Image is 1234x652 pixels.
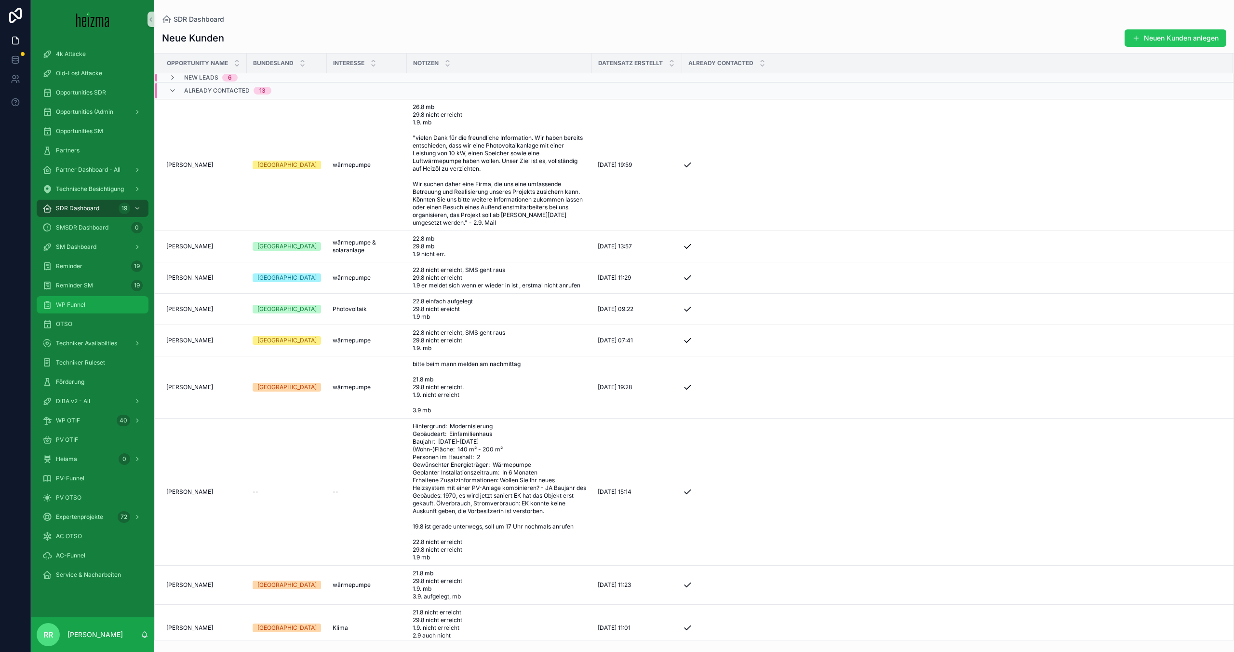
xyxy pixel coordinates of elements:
[253,273,321,282] a: [GEOGRAPHIC_DATA]
[166,488,213,496] span: [PERSON_NAME]
[333,581,371,589] span: wärmepumpe
[37,258,148,275] a: Reminder19
[56,378,84,386] span: Förderung
[257,336,317,345] div: [GEOGRAPHIC_DATA]
[1125,29,1226,47] button: Neuen Kunden anlegen
[56,340,117,347] span: Techniker Availabilties
[598,581,631,589] span: [DATE] 11:23
[37,393,148,410] a: DiBA v2 - All
[413,103,586,227] span: 26.8 mb 29.8 nicht erreicht 1.9. mb "vielen Dank für die freundliche Information. Wir haben berei...
[333,305,367,313] span: Photovoltaik
[56,50,86,58] span: 4k Attacke
[37,470,148,487] a: PV-Funnel
[37,65,148,82] a: Old-Lost Attacke
[56,185,124,193] span: Technische Besichtigung
[56,243,96,251] span: SM Dashboard
[598,383,676,391] a: [DATE] 19:28
[166,305,213,313] span: [PERSON_NAME]
[56,301,85,309] span: WP Funnel
[413,422,586,561] a: Hintergrund: Modernisierung Gebäudeart: Einfamilienhaus Baujahr: [DATE]-[DATE] (Wohn-)Fläche: 140...
[162,31,224,45] h1: Neue Kunden
[43,629,53,640] span: RR
[598,624,676,632] a: [DATE] 11:01
[56,494,81,502] span: PV OTSO
[131,260,143,272] div: 19
[413,298,586,321] a: 22.8 einfach aufgelegt 29.8 nicht ereicht 1.9 mb
[56,397,90,405] span: DiBA v2 - All
[37,508,148,526] a: Expertenprojekte72
[166,305,241,313] a: [PERSON_NAME]
[598,624,630,632] span: [DATE] 11:01
[253,161,321,169] a: [GEOGRAPHIC_DATA]
[598,488,676,496] a: [DATE] 15:14
[184,87,250,95] span: Already Contacted
[56,224,108,231] span: SMSDR Dashboard
[598,243,632,250] span: [DATE] 13:57
[37,431,148,448] a: PV OTIF
[333,383,371,391] span: wärmepumpe
[259,87,266,95] div: 13
[598,488,631,496] span: [DATE] 15:14
[56,513,103,521] span: Expertenprojekte
[413,59,439,67] span: Notizen
[333,59,364,67] span: Interesse
[37,450,148,468] a: Heiama0
[333,305,401,313] a: Photovoltaik
[166,161,241,169] a: [PERSON_NAME]
[37,335,148,352] a: Techniker Availabilties
[56,571,121,579] span: Service & Nacharbeiten
[56,455,77,463] span: Heiama
[56,552,85,559] span: AC-Funnel
[333,488,401,496] a: --
[37,412,148,429] a: WP OTIF40
[37,277,148,294] a: Reminder SM19
[37,122,148,140] a: Opportunities SM
[37,142,148,159] a: Partners
[257,383,317,392] div: [GEOGRAPHIC_DATA]
[166,337,241,344] a: [PERSON_NAME]
[598,305,633,313] span: [DATE] 09:22
[257,624,317,632] div: [GEOGRAPHIC_DATA]
[333,274,401,282] a: wärmepumpe
[253,624,321,632] a: [GEOGRAPHIC_DATA]
[413,329,586,352] a: 22.8 nicht erreicht, SMS geht raus 29.8 nicht erreicht 1.9. mb
[56,147,80,154] span: Partners
[37,528,148,545] a: AC OTSO
[413,235,586,258] a: 22.8 mb 29.8 mb 1.9 nicht err.
[166,383,241,391] a: [PERSON_NAME]
[413,570,554,600] span: 21.8 mb 29.8 nicht erreicht 1.9. mb 3.9. aufgelegt, mb
[56,320,72,328] span: OTSO
[166,624,241,632] a: [PERSON_NAME]
[56,532,82,540] span: AC OTSO
[413,360,586,414] a: bitte beim mann melden am nachmittag 21.8 mb 29.8 nicht erreicht. 1.9. nicht erreicht 3.9 mb
[37,180,148,198] a: Technische Besichtigung
[37,315,148,333] a: OTSO
[37,200,148,217] a: SDR Dashboard19
[131,222,143,233] div: 0
[37,219,148,236] a: SMSDR Dashboard0
[253,59,294,67] span: Bundesland
[413,329,577,352] span: 22.8 nicht erreicht, SMS geht raus 29.8 nicht erreicht 1.9. mb
[31,39,154,617] div: scrollable content
[253,581,321,589] a: [GEOGRAPHIC_DATA]
[253,242,321,251] a: [GEOGRAPHIC_DATA]
[166,383,213,391] span: [PERSON_NAME]
[166,488,241,496] a: [PERSON_NAME]
[253,488,258,496] span: --
[253,488,321,496] a: --
[598,581,676,589] a: [DATE] 11:23
[166,624,213,632] span: [PERSON_NAME]
[333,488,338,496] span: --
[598,305,676,313] a: [DATE] 09:22
[598,337,633,344] span: [DATE] 07:41
[37,373,148,391] a: Förderung
[253,383,321,392] a: [GEOGRAPHIC_DATA]
[413,266,586,289] a: 22.8 nicht erreicht, SMS geht raus 29.8 nicht erreicht 1.9 er meldet sich wenn er wieder in ist ,...
[333,337,371,344] span: wärmepumpe
[37,354,148,371] a: Techniker Ruleset
[413,609,586,647] a: 21.8 nicht erreicht 29.8 nicht erreicht 1.9. nicht erreicht 2.9 auch nicht 3.9 mal wieder nicht e...
[598,161,632,169] span: [DATE] 19:59
[56,69,102,77] span: Old-Lost Attacke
